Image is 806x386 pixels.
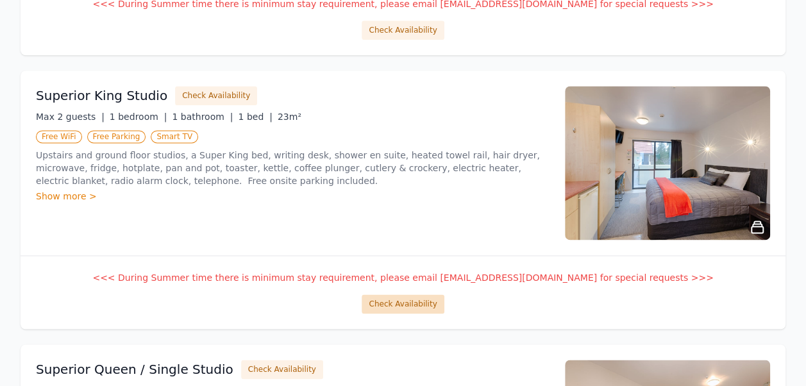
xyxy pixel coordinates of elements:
[36,190,550,203] div: Show more >
[110,112,167,122] span: 1 bedroom |
[172,112,233,122] span: 1 bathroom |
[36,130,82,143] span: Free WiFi
[238,112,272,122] span: 1 bed |
[36,112,105,122] span: Max 2 guests |
[241,360,323,379] button: Check Availability
[362,21,444,40] button: Check Availability
[362,294,444,314] button: Check Availability
[36,87,167,105] h3: Superior King Studio
[36,271,770,284] p: <<< During Summer time there is minimum stay requirement, please email [EMAIL_ADDRESS][DOMAIN_NAM...
[151,130,198,143] span: Smart TV
[87,130,146,143] span: Free Parking
[175,86,257,105] button: Check Availability
[278,112,301,122] span: 23m²
[36,360,233,378] h3: Superior Queen / Single Studio
[36,149,550,187] p: Upstairs and ground floor studios, a Super King bed, writing desk, shower en suite, heated towel ...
